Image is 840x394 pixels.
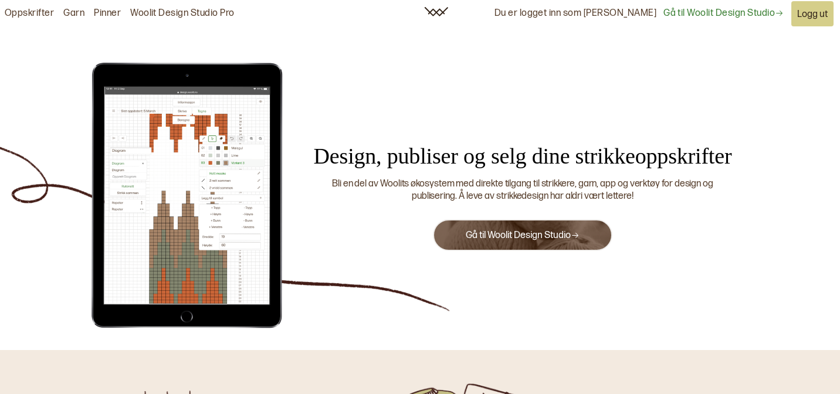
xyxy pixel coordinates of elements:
[494,1,656,27] div: Du er logget inn som [PERSON_NAME]
[130,8,235,20] a: Woolit Design Studio Pro
[63,8,84,20] a: Garn
[310,178,736,203] div: Bli en del av Woolits økosystem med direkte tilgang til strikkere, garn, app og verktøy for desig...
[84,60,290,330] img: Illustrasjon av Woolit Design Studio Pro
[5,8,54,20] a: Oppskrifter
[424,7,448,16] img: Woolit ikon
[94,8,121,20] a: Pinner
[791,1,834,26] button: Logg ut
[663,8,784,20] a: Gå til Woolit Design Studio
[433,219,612,251] button: Gå til Woolit Design Studio
[466,230,580,241] a: Gå til Woolit Design Studio
[296,142,750,171] div: Design, publiser og selg dine strikkeoppskrifter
